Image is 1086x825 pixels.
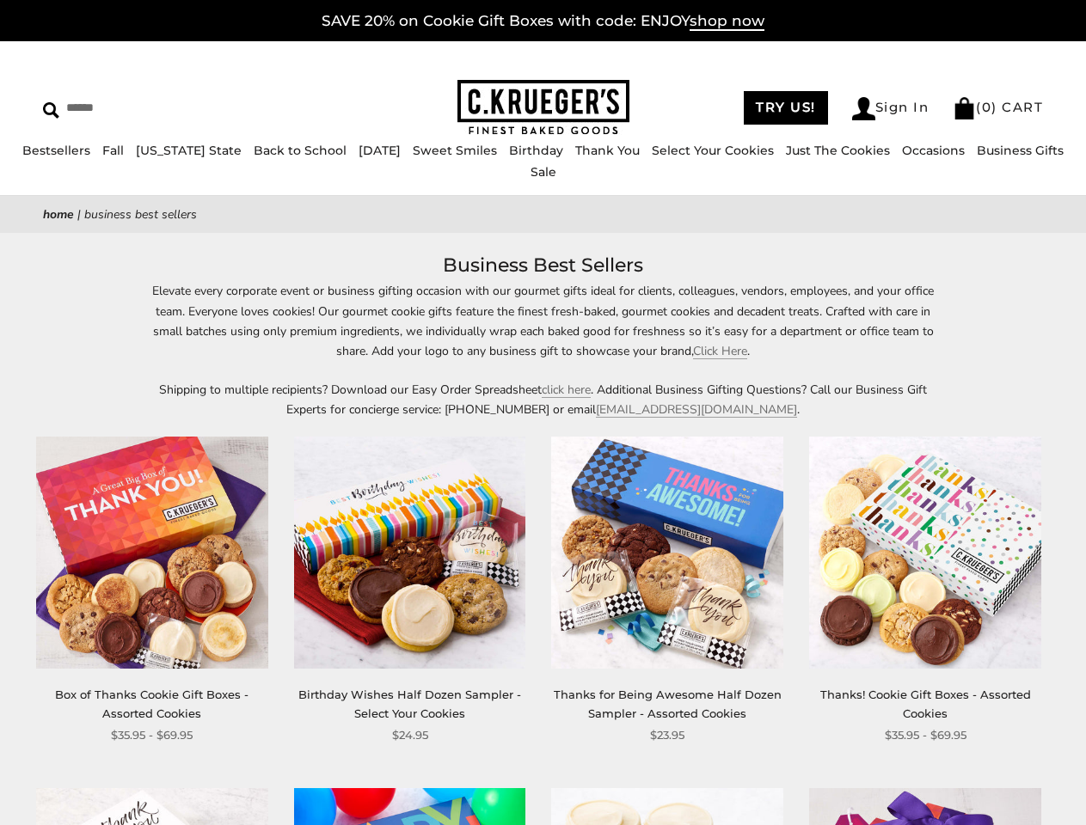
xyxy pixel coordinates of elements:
span: $24.95 [392,726,428,744]
span: $35.95 - $69.95 [885,726,966,744]
a: Business Gifts [977,143,1064,158]
a: Select Your Cookies [652,143,774,158]
a: Bestsellers [22,143,90,158]
a: Sign In [852,97,930,120]
span: | [77,206,81,223]
span: $35.95 - $69.95 [111,726,193,744]
a: Thanks! Cookie Gift Boxes - Assorted Cookies [820,687,1031,719]
a: Birthday [509,143,563,158]
img: Box of Thanks Cookie Gift Boxes - Assorted Cookies [36,437,268,669]
a: Home [43,206,74,223]
a: TRY US! [744,91,828,125]
h1: Business Best Sellers [69,250,1017,281]
a: [EMAIL_ADDRESS][DOMAIN_NAME] [596,401,797,418]
a: Sale [531,164,556,180]
a: [DATE] [359,143,401,158]
img: Birthday Wishes Half Dozen Sampler - Select Your Cookies [294,437,526,669]
a: Sweet Smiles [413,143,497,158]
a: Birthday Wishes Half Dozen Sampler - Select Your Cookies [298,687,521,719]
a: Thank You [575,143,640,158]
a: Box of Thanks Cookie Gift Boxes - Assorted Cookies [55,687,248,719]
img: Bag [953,97,976,119]
input: Search [43,95,272,121]
span: Business Best Sellers [84,206,197,223]
span: $23.95 [650,726,684,744]
a: Just The Cookies [786,143,890,158]
a: click here [542,382,591,398]
img: Thanks for Being Awesome Half Dozen Sampler - Assorted Cookies [551,437,783,669]
img: Account [852,97,875,120]
a: Fall [102,143,124,158]
a: Back to School [254,143,347,158]
span: 0 [982,99,992,115]
span: shop now [690,12,764,31]
p: Shipping to multiple recipients? Download our Easy Order Spreadsheet . Additional Business Giftin... [148,380,939,419]
p: Elevate every corporate event or business gifting occasion with our gourmet gifts ideal for clien... [148,281,939,360]
a: (0) CART [953,99,1043,115]
a: SAVE 20% on Cookie Gift Boxes with code: ENJOYshop now [322,12,764,31]
img: Search [43,102,59,119]
a: Thanks for Being Awesome Half Dozen Sampler - Assorted Cookies [554,687,782,719]
a: [US_STATE] State [136,143,242,158]
a: Click Here [693,343,747,359]
nav: breadcrumbs [43,205,1043,224]
a: Occasions [902,143,965,158]
img: Thanks! Cookie Gift Boxes - Assorted Cookies [809,437,1041,669]
img: C.KRUEGER'S [457,80,629,136]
